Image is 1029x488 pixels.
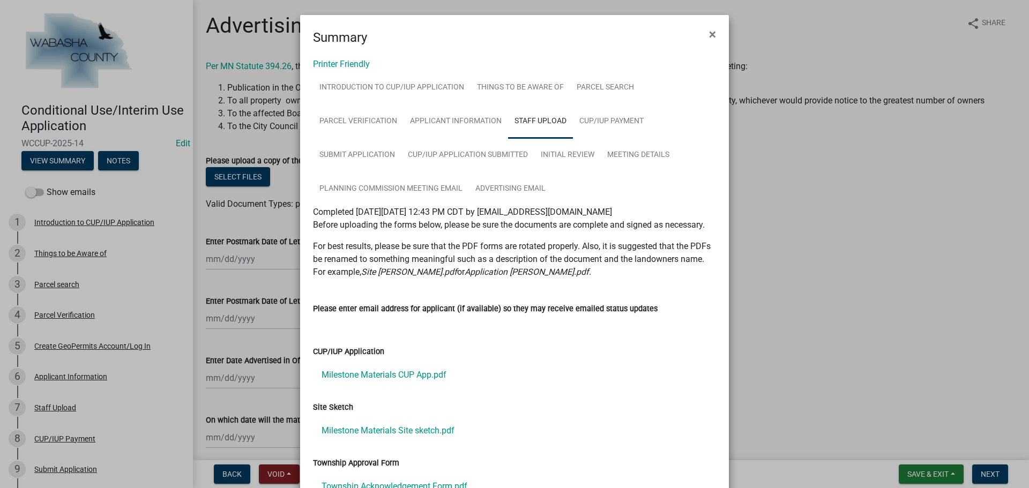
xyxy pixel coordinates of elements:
[404,104,508,139] a: Applicant Information
[313,28,367,47] h4: Summary
[709,27,716,42] span: ×
[313,460,399,467] label: Township Approval Form
[313,219,716,231] p: Before uploading the forms below, please be sure the documents are complete and signed as necessary.
[361,267,457,277] i: Site [PERSON_NAME].pdf
[313,404,353,411] label: Site Sketch
[313,138,401,172] a: Submit Application
[313,418,716,444] a: Milestone Materials Site sketch.pdf
[465,267,589,277] i: Application [PERSON_NAME].pdf
[401,138,534,172] a: CUP/IUP Application Submitted
[601,138,676,172] a: Meeting Details
[573,104,650,139] a: CUP/IUP Payment
[313,362,716,388] a: Milestone Materials CUP App.pdf
[313,71,471,105] a: Introduction to CUP/IUP Application
[313,240,716,279] p: For best results, please be sure that the PDF forms are rotated properly. Also, it is suggested t...
[313,305,658,313] label: Please enter email address for applicant (if available) so they may receive emailed status updates
[534,138,601,172] a: Initial Review
[313,104,404,139] a: Parcel Verification
[313,59,370,69] a: Printer Friendly
[508,104,573,139] a: Staff Upload
[570,71,640,105] a: Parcel search
[471,71,570,105] a: Things to be Aware of
[700,19,725,49] button: Close
[313,172,469,206] a: Planning Commission Meeting Email
[313,207,612,217] span: Completed [DATE][DATE] 12:43 PM CDT by [EMAIL_ADDRESS][DOMAIN_NAME]
[469,172,552,206] a: Advertising Email
[313,348,384,356] label: CUP/IUP Application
